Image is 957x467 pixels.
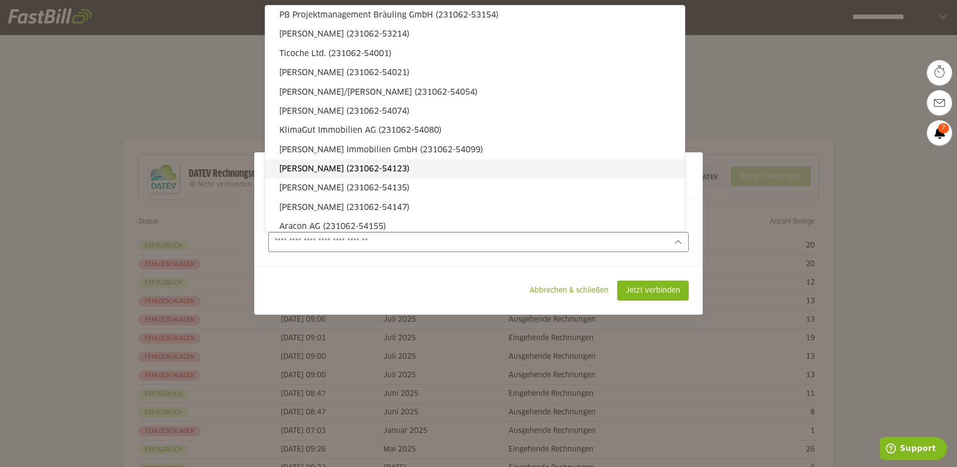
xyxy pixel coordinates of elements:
[265,83,685,102] sl-option: [PERSON_NAME]/[PERSON_NAME] (231062-54054)
[265,63,685,82] sl-option: [PERSON_NAME] (231062-54021)
[265,121,685,140] sl-option: KlimaGut Immobilien AG (231062-54080)
[265,159,685,178] sl-option: [PERSON_NAME] (231062-54123)
[880,437,947,462] iframe: Öffnet ein Widget, in dem Sie weitere Informationen finden
[265,217,685,236] sl-option: Aracon AG (231062-54155)
[617,281,689,301] sl-button: Jetzt verbinden
[265,44,685,63] sl-option: Ticoche Ltd. (231062-54001)
[265,25,685,44] sl-option: [PERSON_NAME] (231062-53214)
[265,198,685,217] sl-option: [PERSON_NAME] (231062-54147)
[265,178,685,197] sl-option: [PERSON_NAME] (231062-54135)
[265,6,685,25] sl-option: PB Projektmanagement Bräuling GmbH (231062-53154)
[265,140,685,159] sl-option: [PERSON_NAME] Immobilien GmbH (231062-54099)
[938,123,949,133] span: 7
[521,281,617,301] sl-button: Abbrechen & schließen
[927,120,952,145] a: 7
[265,102,685,121] sl-option: [PERSON_NAME] (231062-54074)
